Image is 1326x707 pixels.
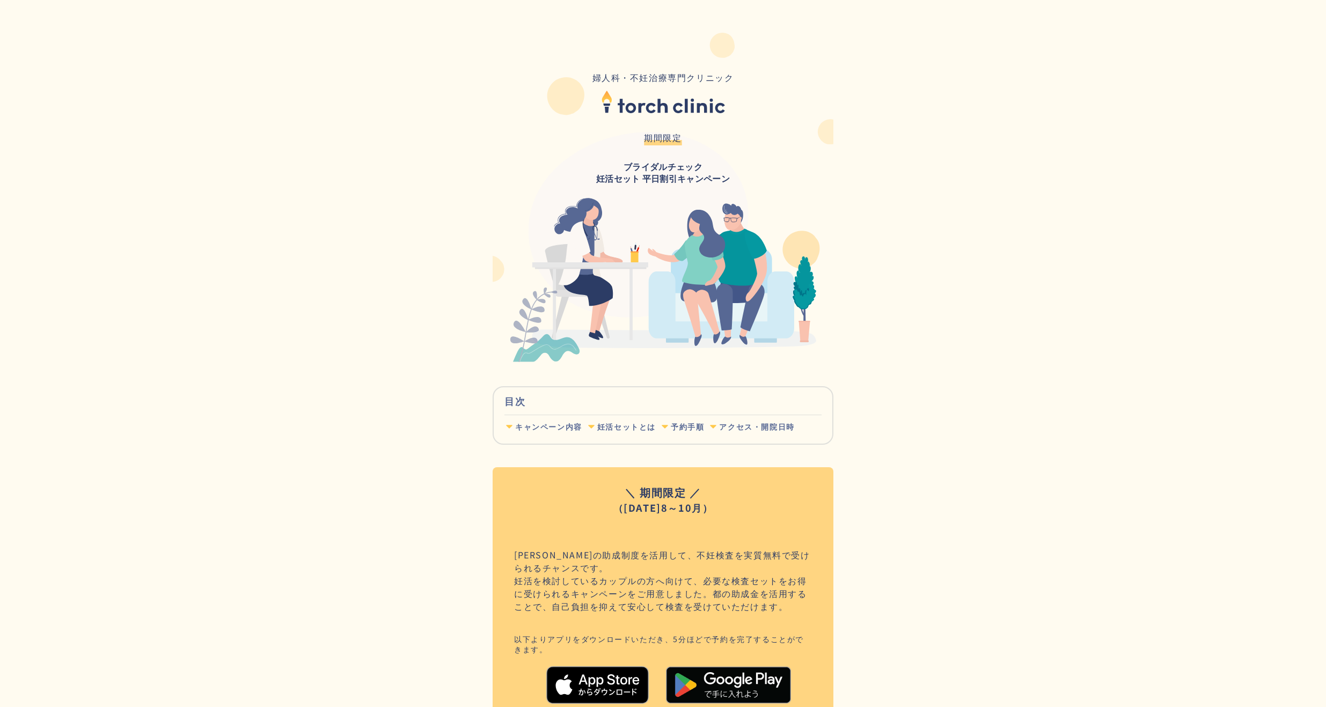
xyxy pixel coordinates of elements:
a: アクセス・開院日時 [708,415,794,438]
div: 妊活セットとは [597,422,656,432]
div: 目次 [504,387,822,415]
div: 期間限定 [644,131,682,144]
a: 妊活セットとは [587,415,656,438]
div: [PERSON_NAME]の助成制度を活用して、不妊検査を実質無料で受けられるチャンスです。 妊活を検討しているカップルの方へ向けて、必要な検査セットをお得に受けられるキャンペーンをご用意しまし... [514,548,812,613]
div: 婦人科・不妊治療専門クリニック [592,71,734,84]
div: アクセス・開院日時 [719,422,794,432]
a: キャンペーン内容 [504,415,582,438]
img: torch clinic [601,89,726,114]
div: 予約手順 [671,422,704,432]
a: 予約手順 [660,415,704,438]
div: 以下よりアプリをダウンロードいただき、5分ほどで予約を完了することができます。 [514,634,812,654]
div: キャンペーン内容 [515,422,582,432]
h3: ＼ 期間限定 ／ [625,484,701,500]
div: ブライダルチェック 妊活セット 平日割引キャンペーン [596,161,730,184]
div: （[DATE]8～10月） [613,500,713,515]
